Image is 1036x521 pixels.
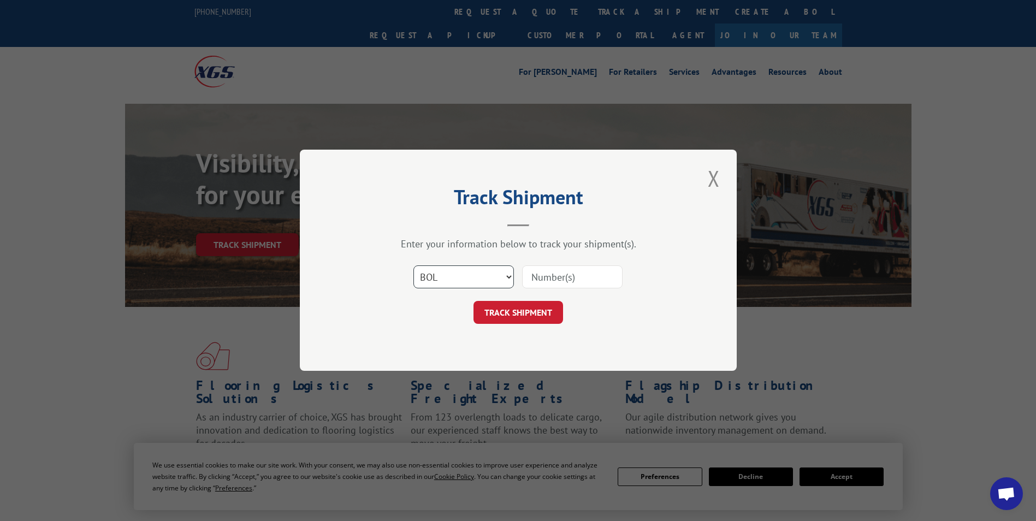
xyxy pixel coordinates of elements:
input: Number(s) [522,266,623,289]
button: TRACK SHIPMENT [473,301,563,324]
button: Close modal [705,163,723,193]
h2: Track Shipment [354,190,682,210]
a: Open chat [990,477,1023,510]
div: Enter your information below to track your shipment(s). [354,238,682,251]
